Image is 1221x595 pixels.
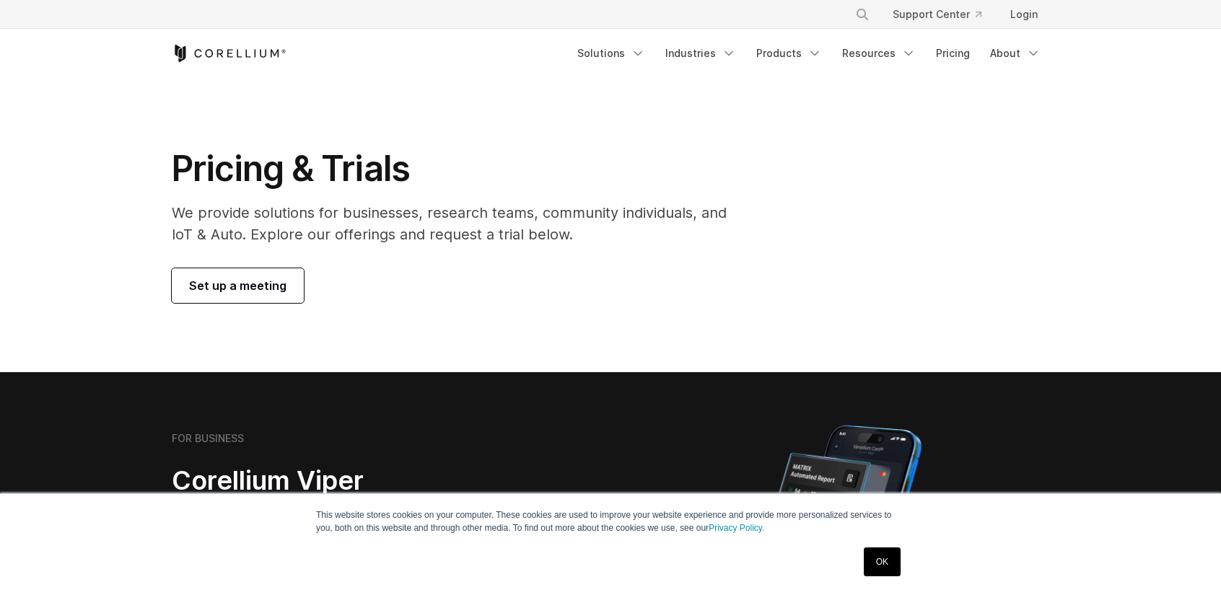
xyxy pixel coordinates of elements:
[881,1,993,27] a: Support Center
[172,202,747,245] p: We provide solutions for businesses, research teams, community individuals, and IoT & Auto. Explo...
[657,40,745,66] a: Industries
[172,45,286,62] a: Corellium Home
[316,508,905,534] p: This website stores cookies on your computer. These cookies are used to improve your website expe...
[838,1,1049,27] div: Navigation Menu
[172,147,747,190] h1: Pricing & Trials
[569,40,1049,66] div: Navigation Menu
[189,277,286,294] span: Set up a meeting
[172,432,244,445] h6: FOR BUSINESS
[927,40,979,66] a: Pricing
[709,523,764,533] a: Privacy Policy.
[833,40,924,66] a: Resources
[864,547,901,576] a: OK
[849,1,875,27] button: Search
[569,40,654,66] a: Solutions
[748,40,831,66] a: Products
[172,464,541,497] h2: Corellium Viper
[172,268,304,303] a: Set up a meeting
[999,1,1049,27] a: Login
[981,40,1049,66] a: About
